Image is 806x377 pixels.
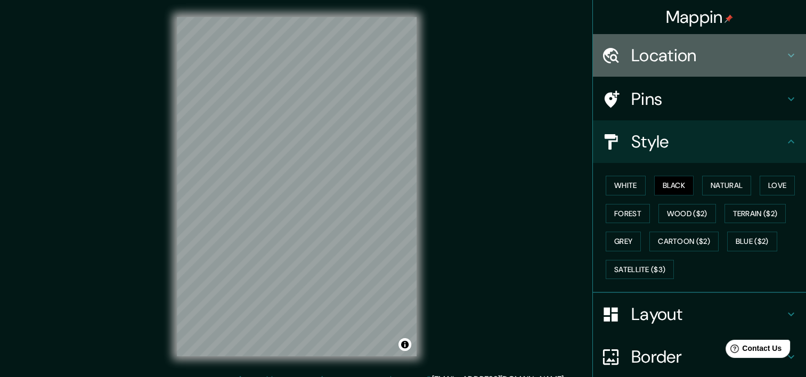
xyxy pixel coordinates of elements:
div: Layout [593,293,806,335]
iframe: Help widget launcher [711,335,794,365]
button: Grey [606,232,641,251]
button: Satellite ($3) [606,260,674,280]
h4: Mappin [666,6,734,28]
button: White [606,176,646,195]
div: Pins [593,78,806,120]
button: Black [654,176,694,195]
img: pin-icon.png [724,14,733,23]
button: Terrain ($2) [724,204,786,224]
button: Natural [702,176,751,195]
div: Style [593,120,806,163]
button: Cartoon ($2) [649,232,719,251]
button: Blue ($2) [727,232,777,251]
h4: Pins [631,88,785,110]
button: Wood ($2) [658,204,716,224]
h4: Location [631,45,785,66]
h4: Style [631,131,785,152]
button: Love [760,176,795,195]
h4: Border [631,346,785,367]
button: Toggle attribution [398,338,411,351]
div: Location [593,34,806,77]
button: Forest [606,204,650,224]
h4: Layout [631,304,785,325]
canvas: Map [177,17,417,356]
